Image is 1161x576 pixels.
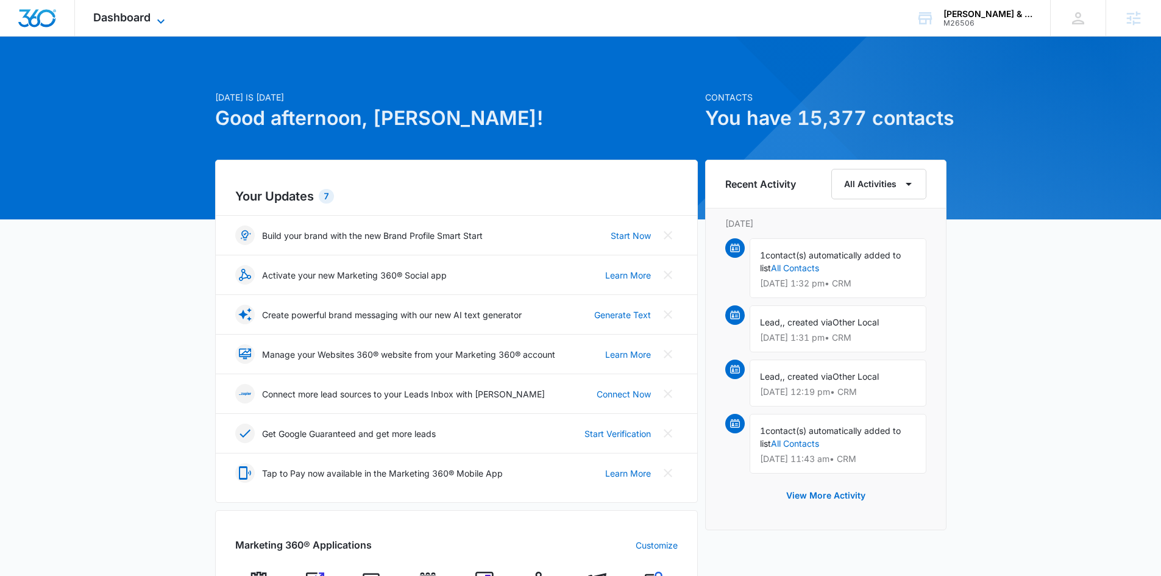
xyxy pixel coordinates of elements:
h6: Recent Activity [725,177,796,191]
button: Close [658,265,678,285]
p: Create powerful brand messaging with our new AI text generator [262,308,522,321]
a: Learn More [605,348,651,361]
p: Manage your Websites 360® website from your Marketing 360® account [262,348,555,361]
div: account name [943,9,1032,19]
span: contact(s) automatically added to list [760,250,901,273]
button: All Activities [831,169,926,199]
p: [DATE] 1:31 pm • CRM [760,333,916,342]
span: 1 [760,250,765,260]
a: Start Now [611,229,651,242]
span: contact(s) automatically added to list [760,425,901,449]
span: 1 [760,425,765,436]
button: Close [658,463,678,483]
h1: Good afternoon, [PERSON_NAME]! [215,104,698,133]
button: Close [658,305,678,324]
a: All Contacts [771,263,819,273]
p: Get Google Guaranteed and get more leads [262,427,436,440]
span: , created via [783,371,833,382]
span: Lead, [760,371,783,382]
div: account id [943,19,1032,27]
p: Tap to Pay now available in the Marketing 360® Mobile App [262,467,503,480]
h1: You have 15,377 contacts [705,104,946,133]
p: Contacts [705,91,946,104]
span: Other Local [833,371,879,382]
h2: Your Updates [235,187,678,205]
p: [DATE] [725,217,926,230]
span: Dashboard [93,11,151,24]
p: Connect more lead sources to your Leads Inbox with [PERSON_NAME] [262,388,545,400]
button: Close [658,424,678,443]
p: Build your brand with the new Brand Profile Smart Start [262,229,483,242]
p: Activate your new Marketing 360® Social app [262,269,447,282]
button: Close [658,384,678,404]
button: View More Activity [774,481,878,510]
p: [DATE] 11:43 am • CRM [760,455,916,463]
a: Learn More [605,269,651,282]
span: , created via [783,317,833,327]
h2: Marketing 360® Applications [235,538,372,552]
a: Customize [636,539,678,552]
p: [DATE] 12:19 pm • CRM [760,388,916,396]
button: Close [658,226,678,245]
div: 7 [319,189,334,204]
p: [DATE] 1:32 pm • CRM [760,279,916,288]
button: Close [658,344,678,364]
a: Start Verification [584,427,651,440]
span: Lead, [760,317,783,327]
p: [DATE] is [DATE] [215,91,698,104]
a: All Contacts [771,438,819,449]
a: Learn More [605,467,651,480]
span: Other Local [833,317,879,327]
a: Connect Now [597,388,651,400]
a: Generate Text [594,308,651,321]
